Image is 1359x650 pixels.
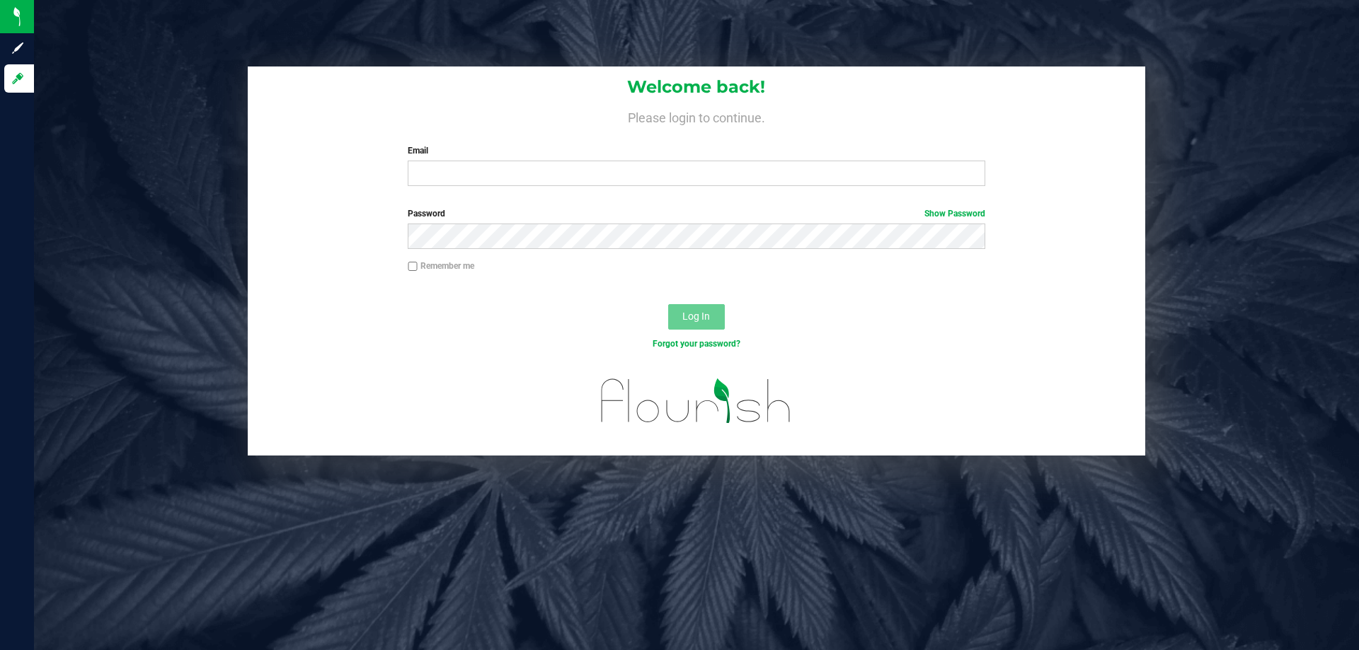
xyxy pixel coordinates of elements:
[11,71,25,86] inline-svg: Log in
[653,339,740,349] a: Forgot your password?
[248,108,1145,124] h4: Please login to continue.
[408,209,445,219] span: Password
[924,209,985,219] a: Show Password
[668,304,725,330] button: Log In
[682,311,710,322] span: Log In
[248,78,1145,96] h1: Welcome back!
[584,365,808,437] img: flourish_logo.svg
[408,262,418,272] input: Remember me
[408,260,474,272] label: Remember me
[11,41,25,55] inline-svg: Sign up
[408,144,985,157] label: Email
